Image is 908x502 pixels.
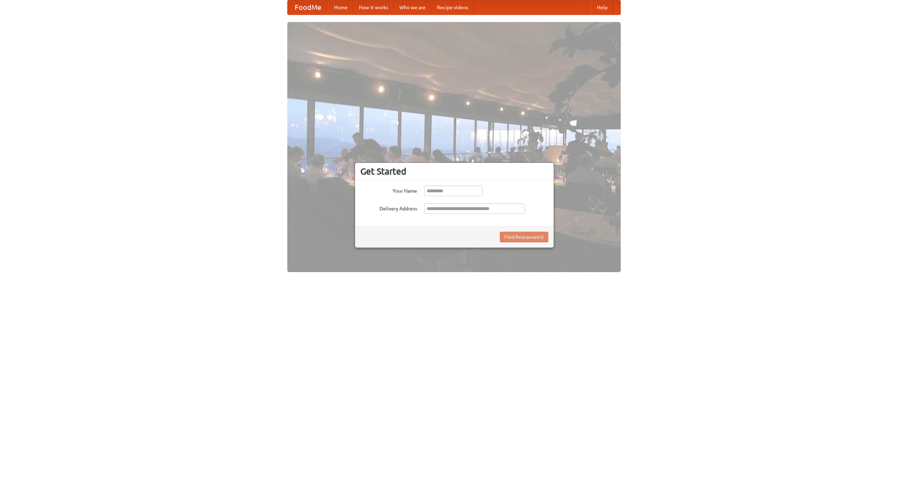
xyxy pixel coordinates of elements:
a: Help [591,0,613,15]
a: Who we are [394,0,431,15]
h3: Get Started [360,166,548,177]
a: How it works [353,0,394,15]
a: Home [328,0,353,15]
a: FoodMe [288,0,328,15]
button: Find Restaurants! [500,232,548,242]
label: Delivery Address [360,203,417,212]
a: Recipe videos [431,0,474,15]
label: Your Name [360,186,417,194]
